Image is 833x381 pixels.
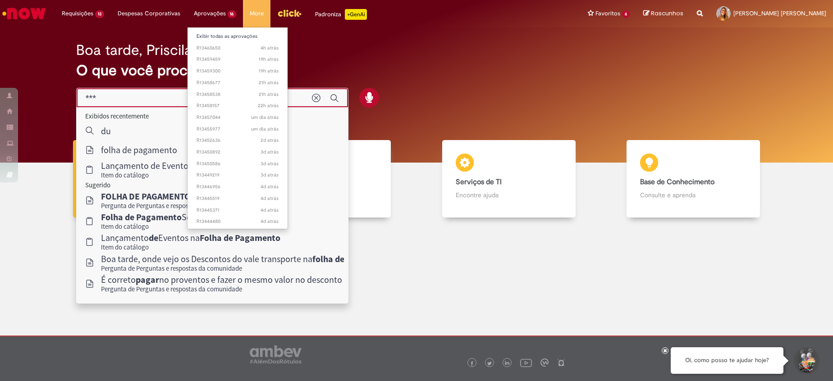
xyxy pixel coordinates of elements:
[197,79,279,86] span: R13458677
[197,68,279,75] span: R13459300
[188,194,288,204] a: Aberto R13445519 :
[197,218,279,225] span: R13444480
[261,207,279,213] span: 4d atrás
[228,10,237,18] span: 16
[258,102,279,109] time: 28/08/2025 14:14:50
[187,27,288,229] ul: Aprovações
[188,54,288,64] a: Aberto R13459459 :
[197,56,279,63] span: R13459459
[258,102,279,109] span: 22h atrás
[261,183,279,190] time: 26/08/2025 09:22:44
[188,182,288,192] a: Aberto R13446956 :
[251,126,279,132] span: um dia atrás
[1,5,47,23] img: ServiceNow
[188,78,288,88] a: Aberto R13458677 :
[261,45,279,51] time: 29/08/2025 08:03:20
[259,79,279,86] time: 28/08/2025 15:27:24
[416,140,601,218] a: Serviços de TI Encontre ajuda
[76,42,192,58] h2: Boa tarde, Priscila
[259,91,279,98] time: 28/08/2025 15:09:53
[188,147,288,157] a: Aberto R13450892 :
[259,91,279,98] span: 21h atrás
[197,183,279,190] span: R13446956
[62,9,93,18] span: Requisições
[197,45,279,52] span: R13460650
[595,9,620,18] span: Favoritos
[261,137,279,144] span: 2d atrás
[557,358,565,367] img: logo_footer_naosei.png
[188,32,288,41] a: Exibir todas as aprovações
[259,79,279,86] span: 21h atrás
[259,68,279,74] span: 19h atrás
[470,361,474,366] img: logo_footer_facebook.png
[188,159,288,169] a: Aberto R13450586 :
[261,172,279,178] span: 3d atrás
[261,172,279,178] time: 26/08/2025 16:41:44
[188,217,288,227] a: Aberto R13444480 :
[520,357,532,368] img: logo_footer_youtube.png
[188,101,288,111] a: Aberto R13458157 :
[601,140,786,218] a: Base de Conhecimento Consulte e aprenda
[76,63,757,78] h2: O que você procura hoje?
[622,10,630,18] span: 6
[251,114,279,121] span: um dia atrás
[197,160,279,168] span: R13450586
[643,9,683,18] a: Rascunhos
[250,9,264,18] span: More
[651,9,683,18] span: Rascunhos
[188,205,288,215] a: Aberto R13445371 :
[640,190,746,200] p: Consulte e aprenda
[188,113,288,122] a: Aberto R13457044 :
[259,68,279,74] time: 28/08/2025 16:48:53
[261,149,279,155] time: 27/08/2025 09:07:03
[540,358,549,367] img: logo_footer_workplace.png
[792,347,819,374] button: Iniciar Conversa de Suporte
[188,136,288,145] a: Aberto R13452636 :
[259,56,279,63] span: 19h atrás
[188,170,288,180] a: Aberto R13449219 :
[733,9,826,17] span: [PERSON_NAME] [PERSON_NAME]
[277,6,302,20] img: click_logo_yellow_360x200.png
[197,102,279,109] span: R13458157
[197,114,279,121] span: R13457044
[261,45,279,51] span: 4h atrás
[315,9,367,20] div: Padroniza
[118,9,180,18] span: Despesas Corporativas
[487,361,492,366] img: logo_footer_twitter.png
[261,149,279,155] span: 3d atrás
[95,10,104,18] span: 13
[188,43,288,53] a: Aberto R13460650 :
[261,207,279,213] time: 25/08/2025 16:19:25
[197,91,279,98] span: R13458538
[456,177,502,186] b: Serviços de TI
[261,195,279,202] span: 4d atrás
[47,140,232,218] a: Tirar dúvidas Tirar dúvidas com Lupi Assist e Gen Ai
[197,195,279,202] span: R13445519
[188,90,288,100] a: Aberto R13458538 :
[640,177,714,186] b: Base de Conhecimento
[259,56,279,63] time: 28/08/2025 17:13:28
[261,183,279,190] span: 4d atrás
[197,126,279,133] span: R13455977
[197,149,279,156] span: R13450892
[671,347,783,374] div: Oi, como posso te ajudar hoje?
[188,124,288,134] a: Aberto R13455977 :
[261,195,279,202] time: 25/08/2025 16:42:18
[261,160,279,167] time: 27/08/2025 06:36:57
[250,345,302,363] img: logo_footer_ambev_rotulo_gray.png
[345,9,367,20] p: +GenAi
[197,172,279,179] span: R13449219
[456,190,562,200] p: Encontre ajuda
[194,9,226,18] span: Aprovações
[251,114,279,121] time: 28/08/2025 11:14:36
[197,207,279,214] span: R13445371
[261,137,279,144] time: 27/08/2025 14:04:19
[505,361,509,366] img: logo_footer_linkedin.png
[261,160,279,167] span: 3d atrás
[251,126,279,132] time: 28/08/2025 09:02:21
[197,137,279,144] span: R13452636
[188,66,288,76] a: Aberto R13459300 :
[261,218,279,225] span: 4d atrás
[261,218,279,225] time: 25/08/2025 14:15:05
